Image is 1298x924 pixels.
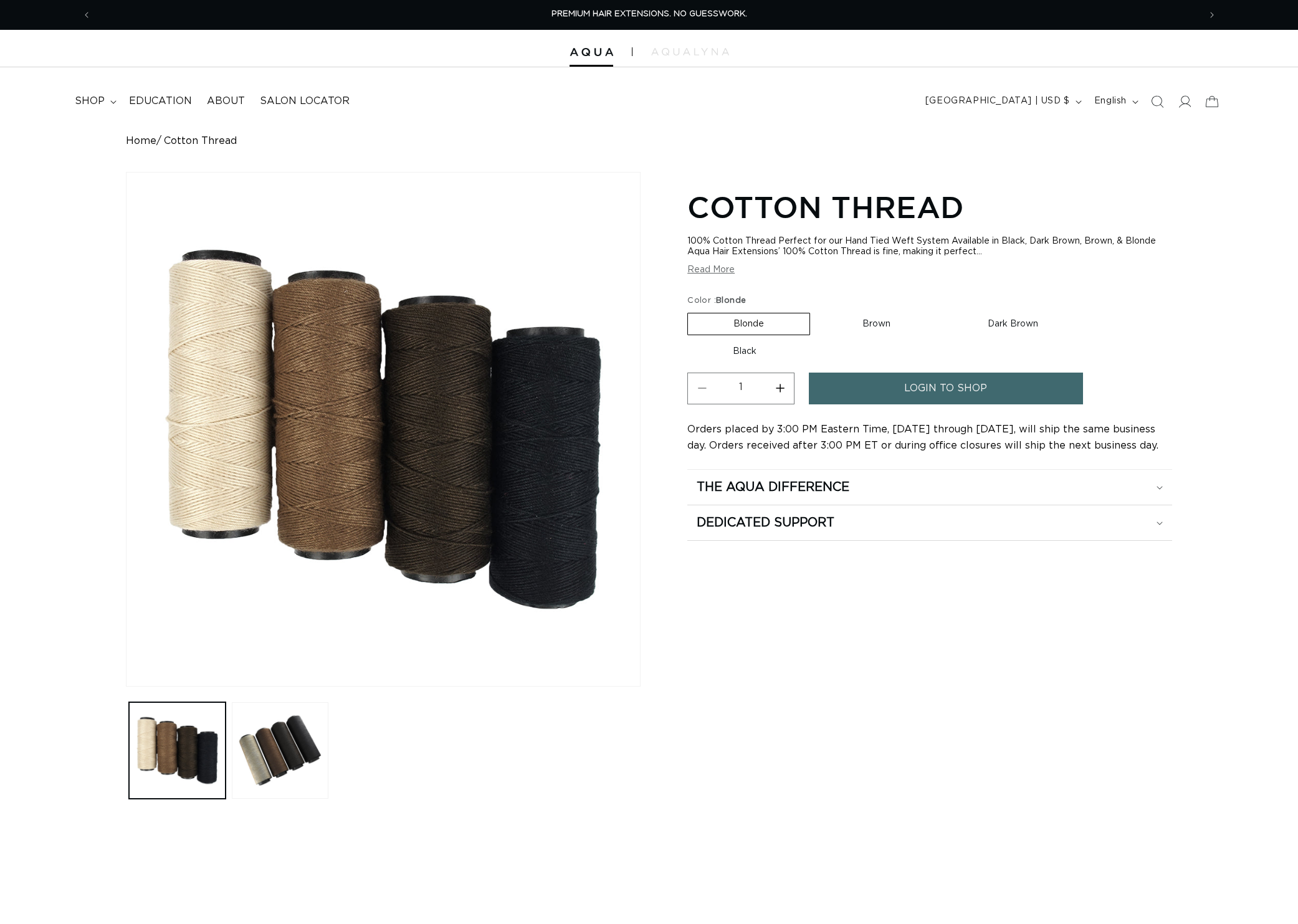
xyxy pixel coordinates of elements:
label: Brown [817,313,936,335]
media-gallery: Gallery Viewer [126,172,641,802]
h2: The Aqua Difference [697,479,849,495]
label: Dark Brown [942,313,1084,335]
label: Blonde [687,313,810,335]
a: Education [122,87,199,115]
span: login to shop [904,373,987,404]
span: Salon Locator [260,95,350,108]
a: Salon Locator [252,87,357,115]
span: English [1094,95,1127,108]
legend: Color : [687,295,747,307]
img: Threada [126,173,640,686]
summary: shop [67,87,122,115]
button: Next announcement [1198,3,1226,27]
span: Orders placed by 3:00 PM Eastern Time, [DATE] through [DATE], will ship the same business day. Or... [687,424,1158,450]
span: Cotton Thread [164,135,237,147]
img: aqualyna.com [651,48,729,55]
h2: Dedicated Support [697,515,834,531]
a: login to shop [809,373,1083,404]
button: Load image 2 in gallery view [232,702,328,799]
summary: Dedicated Support [687,505,1172,540]
h1: Cotton Thread [687,188,1172,226]
img: Aqua Hair Extensions [570,48,613,57]
a: Home [126,135,156,147]
button: Read More [687,265,735,275]
span: Blonde [716,297,746,305]
div: 100% Cotton Thread Perfect for our Hand Tied Weft System Available in Black, Dark Brown, Brown, &... [687,236,1172,257]
nav: breadcrumbs [126,135,1173,147]
button: English [1087,90,1143,113]
summary: The Aqua Difference [687,470,1172,505]
span: shop [75,95,105,108]
summary: Search [1143,88,1171,115]
label: Black [687,341,802,362]
button: Load image 1 in gallery view [129,702,226,799]
span: [GEOGRAPHIC_DATA] | USD $ [925,95,1070,108]
button: Previous announcement [73,3,100,27]
span: Education [129,95,192,108]
span: PREMIUM HAIR EXTENSIONS. NO GUESSWORK. [551,10,747,18]
button: [GEOGRAPHIC_DATA] | USD $ [918,90,1087,113]
span: About [207,95,245,108]
a: About [199,87,252,115]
